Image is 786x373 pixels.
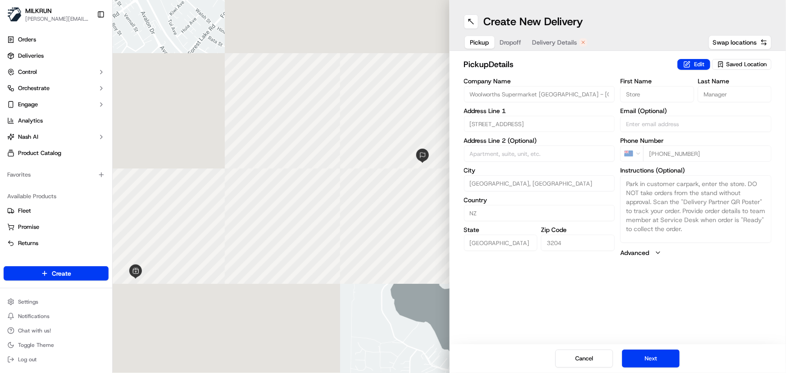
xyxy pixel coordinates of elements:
input: Enter company name [464,86,615,102]
span: Notifications [18,313,50,320]
span: Dropoff [500,38,522,47]
button: Notifications [4,310,109,323]
label: Country [464,197,615,203]
span: Returns [18,239,38,247]
input: Enter city [464,175,615,191]
button: Advanced [620,248,772,257]
label: First Name [620,78,694,84]
input: Enter state [464,235,538,251]
span: Analytics [18,117,43,125]
input: Enter email address [620,116,772,132]
span: Orders [18,36,36,44]
button: Orchestrate [4,81,109,96]
a: Returns [7,239,105,247]
span: Saved Location [726,60,767,68]
button: Cancel [555,350,613,368]
input: Enter zip code [541,235,615,251]
textarea: Park in customer carpark, enter the store. DO NOT take orders from the stand without approval. Sc... [620,175,772,243]
span: Nash AI [18,133,38,141]
button: Edit [677,59,710,70]
span: Control [18,68,37,76]
button: Swap locations [709,35,772,50]
input: Enter phone number [643,146,772,162]
img: MILKRUN [7,7,22,22]
label: Email (Optional) [620,108,772,114]
a: Deliveries [4,49,109,63]
label: Zip Code [541,227,615,233]
button: Control [4,65,109,79]
label: Instructions (Optional) [620,167,772,173]
a: Product Catalog [4,146,109,160]
h2: pickup Details [464,58,672,71]
input: Apartment, suite, unit, etc. [464,146,615,162]
span: Product Catalog [18,149,61,157]
button: Engage [4,97,109,112]
span: Delivery Details [532,38,577,47]
span: Pickup [470,38,489,47]
span: Deliveries [18,52,44,60]
button: MILKRUN [25,6,52,15]
input: Enter last name [698,86,772,102]
span: Fleet [18,207,31,215]
label: Company Name [464,78,615,84]
button: Create [4,266,109,281]
span: Log out [18,356,36,363]
span: Engage [18,100,38,109]
button: Next [622,350,680,368]
a: Orders [4,32,109,47]
label: Last Name [698,78,772,84]
label: Advanced [620,248,649,257]
label: Address Line 1 [464,108,615,114]
span: Chat with us! [18,327,51,334]
input: Enter country [464,205,615,221]
button: Toggle Theme [4,339,109,351]
label: Phone Number [620,137,772,144]
a: Fleet [7,207,105,215]
button: Chat with us! [4,324,109,337]
span: Settings [18,298,38,305]
a: Analytics [4,114,109,128]
button: Fleet [4,204,109,218]
a: Promise [7,223,105,231]
label: City [464,167,615,173]
span: Toggle Theme [18,341,54,349]
button: MILKRUNMILKRUN[PERSON_NAME][EMAIL_ADDRESS][DOMAIN_NAME] [4,4,93,25]
button: Settings [4,296,109,308]
div: Available Products [4,189,109,204]
input: Enter first name [620,86,694,102]
div: Favorites [4,168,109,182]
button: [PERSON_NAME][EMAIL_ADDRESS][DOMAIN_NAME] [25,15,90,23]
label: State [464,227,538,233]
label: Address Line 2 (Optional) [464,137,615,144]
button: Promise [4,220,109,234]
button: Saved Location [712,58,772,71]
button: Returns [4,236,109,250]
h1: Create New Delivery [484,14,583,29]
button: Log out [4,353,109,366]
span: Promise [18,223,39,231]
button: Nash AI [4,130,109,144]
input: Enter address [464,116,615,132]
span: Swap locations [713,38,757,47]
span: Orchestrate [18,84,50,92]
span: Create [52,269,71,278]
